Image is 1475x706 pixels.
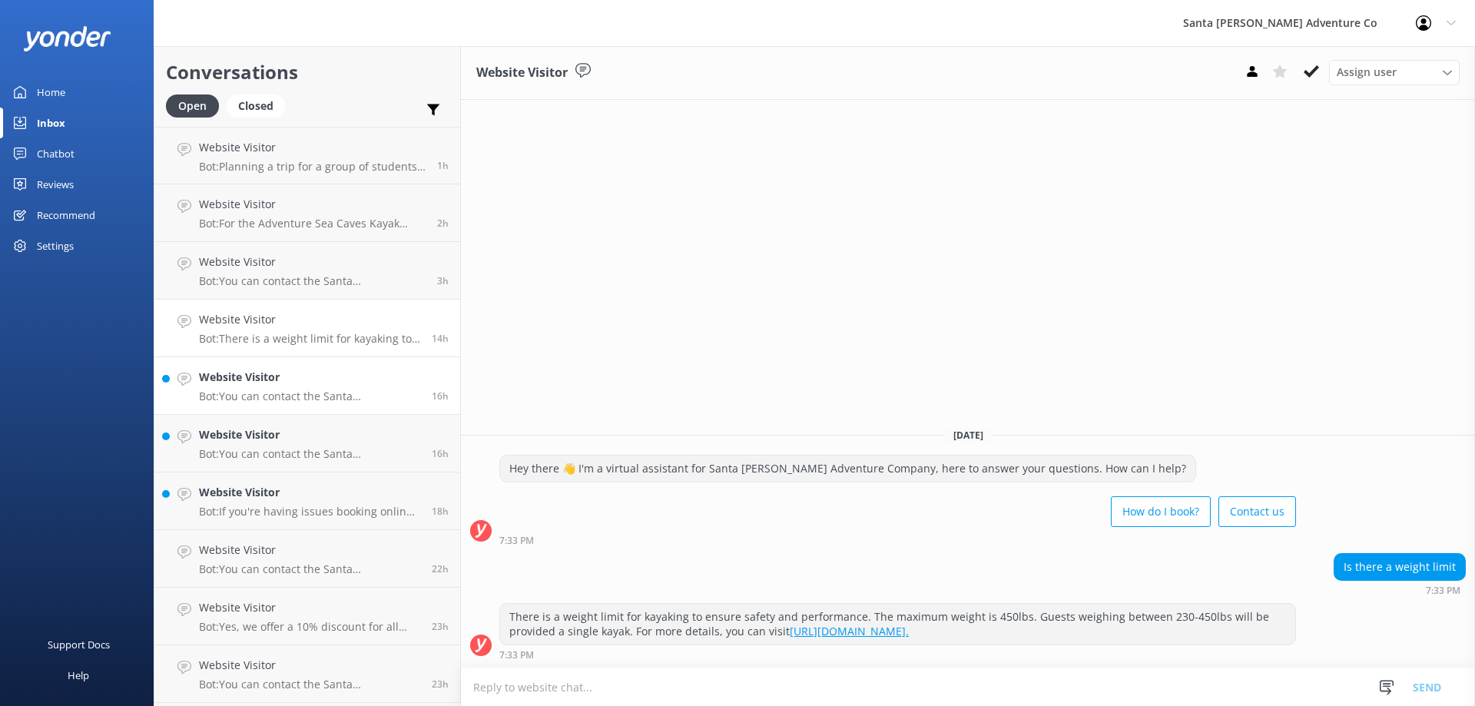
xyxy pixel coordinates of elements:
[23,26,111,51] img: yonder-white-logo.png
[432,332,449,345] span: Sep 10 2025 07:33pm (UTC -07:00) America/Tijuana
[432,620,449,633] span: Sep 10 2025 10:30am (UTC -07:00) America/Tijuana
[37,200,95,230] div: Recommend
[154,472,460,530] a: Website VisitorBot:If you're having issues booking online, please contact the Santa [PERSON_NAME]...
[154,357,460,415] a: Website VisitorBot:You can contact the Santa [PERSON_NAME] Adventure Co. team at [PHONE_NUMBER], ...
[37,108,65,138] div: Inbox
[199,217,426,230] p: Bot: For the Adventure Sea Caves Kayak Tour, the ferry departs from [GEOGRAPHIC_DATA] in the [GEO...
[166,58,449,87] h2: Conversations
[37,77,65,108] div: Home
[199,542,420,559] h4: Website Visitor
[154,127,460,184] a: Website VisitorBot:Planning a trip for a group of students? Fill out the form at [URL][DOMAIN_NAM...
[437,274,449,287] span: Sep 11 2025 06:46am (UTC -07:00) America/Tijuana
[499,649,1296,660] div: Sep 10 2025 07:33pm (UTC -07:00) America/Tijuana
[199,139,426,156] h4: Website Visitor
[437,217,449,230] span: Sep 11 2025 07:56am (UTC -07:00) America/Tijuana
[790,624,909,638] a: [URL][DOMAIN_NAME].
[432,562,449,575] span: Sep 10 2025 11:40am (UTC -07:00) America/Tijuana
[154,242,460,300] a: Website VisitorBot:You can contact the Santa [PERSON_NAME] Adventure Co. team at [PHONE_NUMBER], ...
[499,535,1296,545] div: Sep 10 2025 07:33pm (UTC -07:00) America/Tijuana
[199,657,420,674] h4: Website Visitor
[1218,496,1296,527] button: Contact us
[199,389,420,403] p: Bot: You can contact the Santa [PERSON_NAME] Adventure Co. team at [PHONE_NUMBER], or by emailing...
[68,660,89,691] div: Help
[199,505,420,519] p: Bot: If you're having issues booking online, please contact the Santa [PERSON_NAME] Adventure Co....
[37,138,75,169] div: Chatbot
[154,588,460,645] a: Website VisitorBot:Yes, we offer a 10% discount for all veterans and active military service memb...
[199,620,420,634] p: Bot: Yes, we offer a 10% discount for all veterans and active military service members. To book a...
[154,300,460,357] a: Website VisitorBot:There is a weight limit for kayaking to ensure safety and performance. The max...
[1329,60,1460,85] div: Assign User
[227,94,285,118] div: Closed
[499,536,534,545] strong: 7:33 PM
[199,484,420,501] h4: Website Visitor
[432,678,449,691] span: Sep 10 2025 10:26am (UTC -07:00) America/Tijuana
[432,389,449,403] span: Sep 10 2025 05:48pm (UTC -07:00) America/Tijuana
[154,645,460,703] a: Website VisitorBot:You can contact the Santa [PERSON_NAME] Adventure Co. team at [PHONE_NUMBER], ...
[199,274,426,288] p: Bot: You can contact the Santa [PERSON_NAME] Adventure Co. team at [PHONE_NUMBER], or by emailing...
[199,311,420,328] h4: Website Visitor
[199,369,420,386] h4: Website Visitor
[1334,585,1466,595] div: Sep 10 2025 07:33pm (UTC -07:00) America/Tijuana
[166,94,219,118] div: Open
[199,426,420,443] h4: Website Visitor
[199,562,420,576] p: Bot: You can contact the Santa [PERSON_NAME] Adventure Co. team at [PHONE_NUMBER] or by emailing ...
[944,429,993,442] span: [DATE]
[499,651,534,660] strong: 7:33 PM
[166,97,227,114] a: Open
[432,447,449,460] span: Sep 10 2025 05:35pm (UTC -07:00) America/Tijuana
[1426,586,1460,595] strong: 7:33 PM
[227,97,293,114] a: Closed
[500,456,1195,482] div: Hey there 👋 I'm a virtual assistant for Santa [PERSON_NAME] Adventure Company, here to answer you...
[199,447,420,461] p: Bot: You can contact the Santa [PERSON_NAME] Adventure Co. team at [PHONE_NUMBER], or by emailing...
[1334,554,1465,580] div: Is there a weight limit
[199,678,420,691] p: Bot: You can contact the Santa [PERSON_NAME] Adventure Co. team at [PHONE_NUMBER], or by emailing...
[476,63,568,83] h3: Website Visitor
[199,599,420,616] h4: Website Visitor
[154,415,460,472] a: Website VisitorBot:You can contact the Santa [PERSON_NAME] Adventure Co. team at [PHONE_NUMBER], ...
[37,230,74,261] div: Settings
[1111,496,1211,527] button: How do I book?
[199,332,420,346] p: Bot: There is a weight limit for kayaking to ensure safety and performance. The maximum weight is...
[48,629,110,660] div: Support Docs
[199,254,426,270] h4: Website Visitor
[500,604,1295,645] div: There is a weight limit for kayaking to ensure safety and performance. The maximum weight is 450l...
[437,159,449,172] span: Sep 11 2025 08:51am (UTC -07:00) America/Tijuana
[154,530,460,588] a: Website VisitorBot:You can contact the Santa [PERSON_NAME] Adventure Co. team at [PHONE_NUMBER] o...
[199,196,426,213] h4: Website Visitor
[37,169,74,200] div: Reviews
[432,505,449,518] span: Sep 10 2025 03:33pm (UTC -07:00) America/Tijuana
[199,160,426,174] p: Bot: Planning a trip for a group of students? Fill out the form at [URL][DOMAIN_NAME] or send an ...
[1337,64,1397,81] span: Assign user
[154,184,460,242] a: Website VisitorBot:For the Adventure Sea Caves Kayak Tour, the ferry departs from [GEOGRAPHIC_DAT...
